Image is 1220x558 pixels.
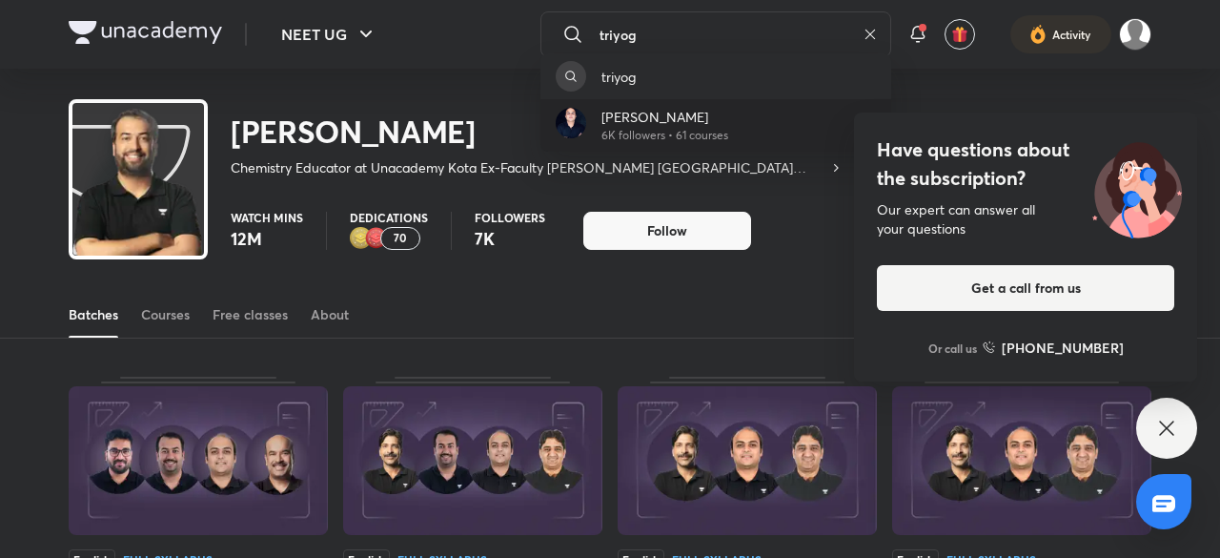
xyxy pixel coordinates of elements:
p: Or call us [928,340,977,357]
a: triyog [540,53,891,99]
p: triyog [601,67,636,87]
p: 6K followers • 61 courses [601,127,728,144]
img: Avatar [556,108,586,138]
button: Get a call from us [877,265,1174,311]
a: [PHONE_NUMBER] [983,338,1124,358]
h4: Have questions about the subscription? [877,135,1174,193]
p: [PERSON_NAME] [601,107,728,127]
img: ttu_illustration_new.svg [1077,135,1197,238]
div: Our expert can answer all your questions [877,200,1174,238]
a: Avatar[PERSON_NAME]6K followers • 61 courses [540,99,891,152]
h6: [PHONE_NUMBER] [1002,338,1124,358]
